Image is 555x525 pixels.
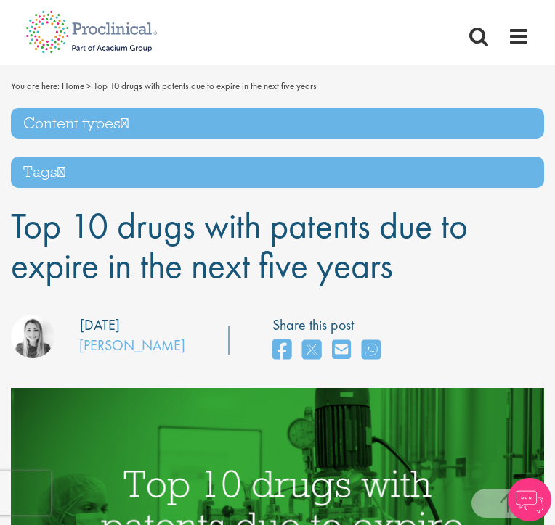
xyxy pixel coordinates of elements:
[508,478,551,521] img: Chatbot
[11,315,54,358] img: Hannah Burke
[272,315,388,336] label: Share this post
[11,202,468,289] span: Top 10 drugs with patents due to expire in the next five years
[272,335,291,366] a: share on facebook
[79,336,185,355] a: [PERSON_NAME]
[11,108,544,139] h3: Content types
[332,335,351,366] a: share on email
[80,315,120,336] div: [DATE]
[11,157,544,188] h3: Tags
[94,80,317,92] span: Top 10 drugs with patents due to expire in the next five years
[362,335,381,366] a: share on whats app
[302,335,321,366] a: share on twitter
[11,80,60,92] span: You are here:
